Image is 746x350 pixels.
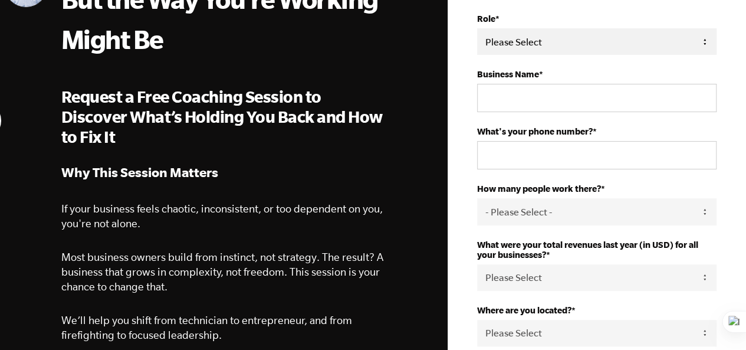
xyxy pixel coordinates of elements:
[477,184,601,194] strong: How many people work there?
[477,305,571,315] strong: Where are you located?
[61,314,352,341] span: We’ll help you shift from technician to entrepreneur, and from firefighting to focused leadership.
[61,87,383,146] span: Request a Free Coaching Session to Discover What’s Holding You Back and How to Fix It
[61,251,383,293] span: Most business owners build from instinct, not strategy. The result? A business that grows in comp...
[477,240,698,260] strong: What were your total revenues last year (in USD) for all your businesses?
[477,69,539,79] strong: Business Name
[477,126,593,136] strong: What's your phone number?
[61,202,383,230] span: If your business feels chaotic, inconsistent, or too dependent on you, you're not alone.
[477,14,495,24] strong: Role
[61,165,218,179] strong: Why This Session Matters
